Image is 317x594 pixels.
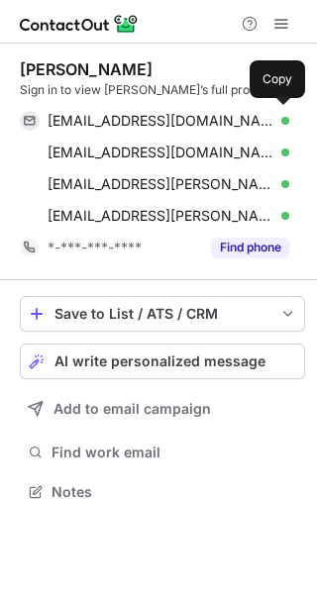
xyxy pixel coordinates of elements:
[20,296,305,332] button: save-profile-one-click
[48,175,274,193] span: [EMAIL_ADDRESS][PERSON_NAME][DOMAIN_NAME]
[211,238,289,257] button: Reveal Button
[20,59,153,79] div: [PERSON_NAME]
[52,483,297,501] span: Notes
[52,444,297,461] span: Find work email
[20,439,305,466] button: Find work email
[20,478,305,506] button: Notes
[53,401,211,417] span: Add to email campaign
[54,353,265,369] span: AI write personalized message
[54,306,270,322] div: Save to List / ATS / CRM
[20,344,305,379] button: AI write personalized message
[48,144,274,161] span: [EMAIL_ADDRESS][DOMAIN_NAME]
[20,81,305,99] div: Sign in to view [PERSON_NAME]’s full profile
[20,391,305,427] button: Add to email campaign
[20,12,139,36] img: ContactOut v5.3.10
[48,112,274,130] span: [EMAIL_ADDRESS][DOMAIN_NAME]
[48,207,274,225] span: [EMAIL_ADDRESS][PERSON_NAME][DOMAIN_NAME]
